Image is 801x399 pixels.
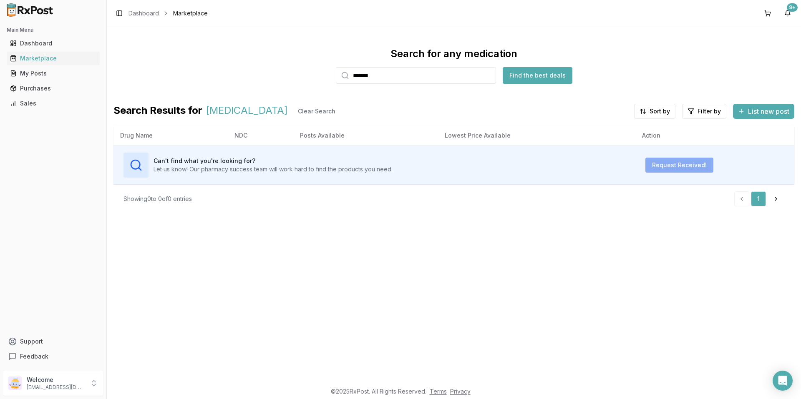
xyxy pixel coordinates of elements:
[8,376,22,390] img: User avatar
[650,107,670,115] span: Sort by
[751,191,766,206] a: 1
[173,9,208,18] span: Marketplace
[390,47,517,60] div: Search for any medication
[10,39,96,48] div: Dashboard
[3,97,103,110] button: Sales
[787,3,798,12] div: 9+
[293,125,438,146] th: Posts Available
[228,125,293,146] th: NDC
[7,66,100,81] a: My Posts
[768,191,784,206] a: Go to next page
[154,157,393,165] h3: Can't find what you're looking for?
[733,104,794,119] button: List new post
[3,67,103,80] button: My Posts
[430,388,447,395] a: Terms
[27,376,85,384] p: Welcome
[450,388,471,395] a: Privacy
[113,104,202,119] span: Search Results for
[128,9,208,18] nav: breadcrumb
[113,125,228,146] th: Drug Name
[154,165,393,173] p: Let us know! Our pharmacy success team will work hard to find the products you need.
[7,51,100,66] a: Marketplace
[3,334,103,349] button: Support
[10,69,96,78] div: My Posts
[503,67,572,84] button: Find the best deals
[634,104,675,119] button: Sort by
[7,81,100,96] a: Purchases
[20,352,48,361] span: Feedback
[10,99,96,108] div: Sales
[206,104,288,119] span: [MEDICAL_DATA]
[773,371,793,391] div: Open Intercom Messenger
[3,3,57,17] img: RxPost Logo
[3,37,103,50] button: Dashboard
[781,7,794,20] button: 9+
[123,195,192,203] div: Showing 0 to 0 of 0 entries
[734,191,784,206] nav: pagination
[128,9,159,18] a: Dashboard
[7,36,100,51] a: Dashboard
[3,82,103,95] button: Purchases
[3,349,103,364] button: Feedback
[438,125,636,146] th: Lowest Price Available
[733,108,794,116] a: List new post
[7,96,100,111] a: Sales
[635,125,794,146] th: Action
[10,84,96,93] div: Purchases
[3,52,103,65] button: Marketplace
[291,104,342,119] button: Clear Search
[698,107,721,115] span: Filter by
[10,54,96,63] div: Marketplace
[7,27,100,33] h2: Main Menu
[682,104,726,119] button: Filter by
[27,384,85,391] p: [EMAIL_ADDRESS][DOMAIN_NAME]
[748,106,789,116] span: List new post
